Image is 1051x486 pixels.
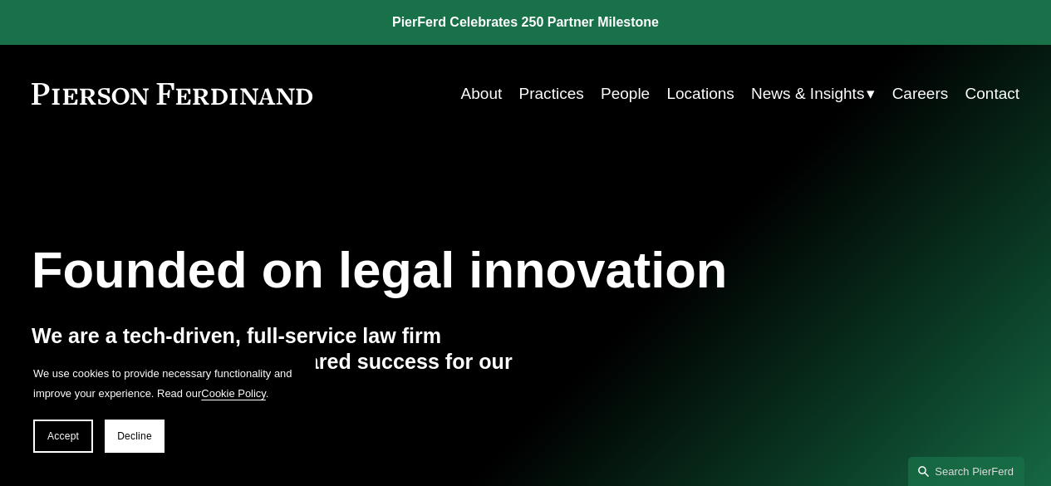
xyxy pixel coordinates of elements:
[33,420,93,453] button: Accept
[519,78,584,110] a: Practices
[751,80,864,108] span: News & Insights
[105,420,165,453] button: Decline
[461,78,503,110] a: About
[32,323,526,403] h4: We are a tech-driven, full-service law firm delivering outcomes and shared success for our global...
[117,430,152,442] span: Decline
[17,347,316,469] section: Cookie banner
[908,457,1024,486] a: Search this site
[601,78,650,110] a: People
[47,430,79,442] span: Accept
[32,241,855,299] h1: Founded on legal innovation
[892,78,949,110] a: Careers
[33,364,299,403] p: We use cookies to provide necessary functionality and improve your experience. Read our .
[666,78,734,110] a: Locations
[751,78,875,110] a: folder dropdown
[201,387,266,400] a: Cookie Policy
[965,78,1020,110] a: Contact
